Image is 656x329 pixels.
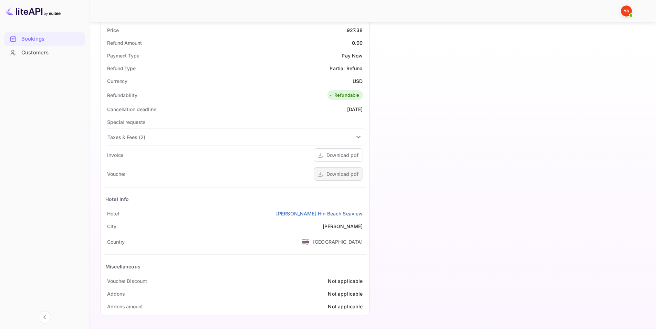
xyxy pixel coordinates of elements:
img: LiteAPI logo [6,6,61,17]
div: [DATE] [347,106,363,113]
div: Special requests [107,118,145,126]
div: Bookings [4,32,85,46]
div: Customers [4,46,85,60]
div: Download pdf [326,170,358,178]
div: Refundable [329,92,360,99]
div: 0.00 [352,39,363,46]
img: Yandex Support [621,6,632,17]
div: [GEOGRAPHIC_DATA] [313,238,363,245]
div: Refund Type [107,65,136,72]
div: Taxes & Fees (2) [104,129,366,145]
div: Invoice [107,151,123,159]
div: Refundability [107,92,137,99]
div: 927.38 [347,26,363,34]
a: [PERSON_NAME] Hin Beach Seaview [276,210,363,217]
div: Customers [21,49,82,57]
div: Not applicable [328,277,363,285]
div: Miscellaneous [105,263,140,270]
div: Hotel [107,210,119,217]
div: Pay Now [342,52,363,59]
div: Not applicable [328,290,363,297]
div: City [107,223,116,230]
div: Payment Type [107,52,139,59]
div: USD [353,77,363,85]
div: Download pdf [326,151,358,159]
div: Not applicable [328,303,363,310]
a: Customers [4,46,85,59]
div: Cancellation deadline [107,106,156,113]
div: Addons amount [107,303,143,310]
button: Collapse navigation [39,311,51,323]
div: Currency [107,77,127,85]
div: Hotel Info [105,195,129,203]
div: [PERSON_NAME] [323,223,363,230]
a: Bookings [4,32,85,45]
div: Country [107,238,125,245]
div: Price [107,26,119,34]
div: Voucher [107,170,125,178]
div: Addons [107,290,125,297]
div: Taxes & Fees ( 2 ) [107,134,145,141]
span: United States [302,235,310,248]
div: Voucher Discount [107,277,147,285]
div: Partial Refund [330,65,363,72]
div: Bookings [21,35,82,43]
div: Refund Amount [107,39,142,46]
